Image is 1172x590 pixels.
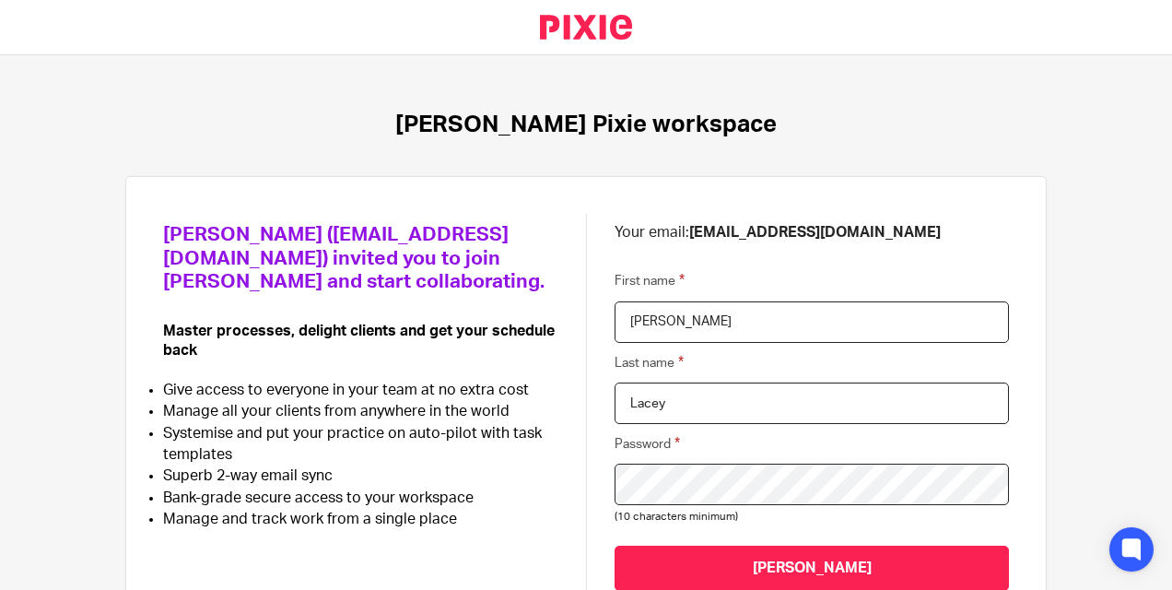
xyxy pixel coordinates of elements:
[615,270,685,291] label: First name
[163,509,558,530] li: Manage and track work from a single place
[689,225,941,240] b: [EMAIL_ADDRESS][DOMAIN_NAME]
[163,322,558,361] p: Master processes, delight clients and get your schedule back
[163,488,558,509] li: Bank-grade secure access to your workspace
[163,225,545,291] span: [PERSON_NAME] ([EMAIL_ADDRESS][DOMAIN_NAME]) invited you to join [PERSON_NAME] and start collabor...
[395,111,777,139] h1: [PERSON_NAME] Pixie workspace
[615,301,1009,343] input: First name
[615,433,680,454] label: Password
[163,423,558,466] li: Systemise and put your practice on auto-pilot with task templates
[163,380,558,401] li: Give access to everyone in your team at no extra cost
[615,383,1009,424] input: Last name
[615,352,684,373] label: Last name
[163,466,558,487] li: Superb 2-way email sync
[163,401,558,422] li: Manage all your clients from anywhere in the world
[615,512,738,522] span: (10 characters minimum)
[615,223,1009,242] p: Your email:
